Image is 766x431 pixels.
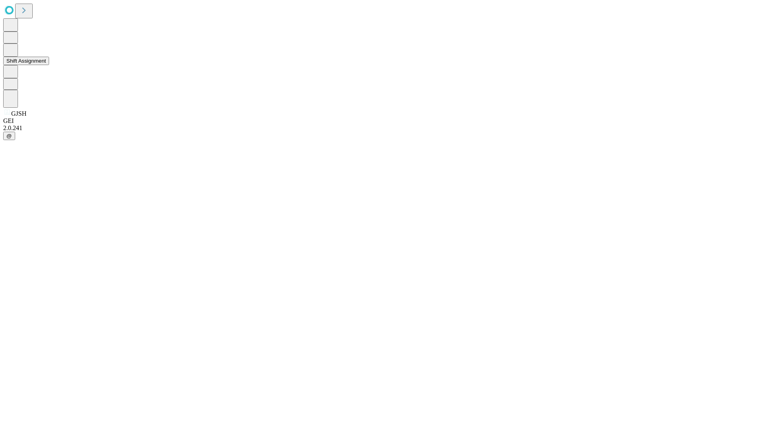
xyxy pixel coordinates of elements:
button: Shift Assignment [3,57,49,65]
span: @ [6,133,12,139]
div: 2.0.241 [3,125,763,132]
div: GEI [3,117,763,125]
span: GJSH [11,110,26,117]
button: @ [3,132,15,140]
